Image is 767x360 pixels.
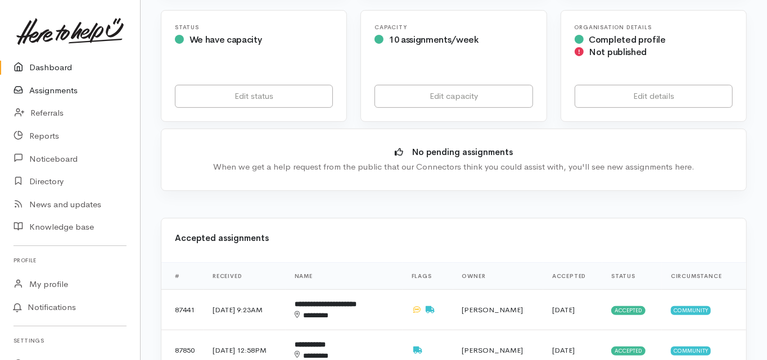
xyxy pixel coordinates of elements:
[412,147,513,157] b: No pending assignments
[453,263,544,290] th: Owner
[190,34,262,45] span: We have capacity
[178,161,729,174] div: When we get a help request from the public that our Connectors think you could assist with, you'l...
[671,347,711,356] span: Community
[13,253,127,268] h6: Profile
[611,306,646,315] span: Accepted
[589,46,647,58] span: Not published
[662,263,746,290] th: Circumstance
[453,290,544,330] td: [PERSON_NAME]
[286,263,403,290] th: Name
[161,290,204,330] td: 87441
[552,345,575,355] time: [DATE]
[403,263,453,290] th: Flags
[575,24,733,30] h6: Organisation Details
[175,233,269,243] b: Accepted assignments
[589,34,666,45] span: Completed profile
[602,263,662,290] th: Status
[575,85,733,108] a: Edit details
[204,263,286,290] th: Received
[611,347,646,356] span: Accepted
[375,24,533,30] h6: Capacity
[389,34,479,45] span: 10 assignments/week
[671,306,711,315] span: Community
[552,305,575,315] time: [DATE]
[543,263,602,290] th: Accepted
[175,24,333,30] h6: Status
[175,85,333,108] a: Edit status
[204,290,286,330] td: [DATE] 9:23AM
[13,333,127,348] h6: Settings
[161,263,204,290] th: #
[375,85,533,108] a: Edit capacity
